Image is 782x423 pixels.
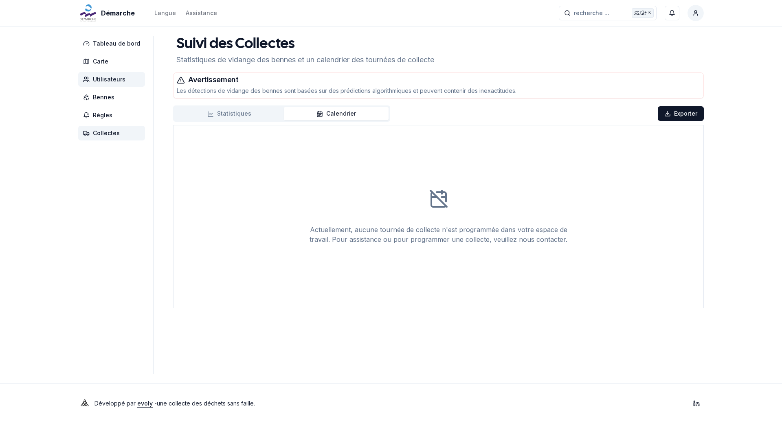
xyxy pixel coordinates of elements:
[93,93,114,101] span: Bennes
[78,90,148,105] a: Bennes
[78,108,148,123] a: Règles
[154,8,176,18] button: Langue
[93,57,108,66] span: Carte
[78,126,148,140] a: Collectes
[176,54,434,66] p: Statistiques de vidange des bennes et un calendrier des tournées de collecte
[93,75,125,83] span: Utilisateurs
[559,6,657,20] button: recherche ...Ctrl+K
[176,36,434,53] h1: Suivi des Collectes
[186,8,217,18] a: Assistance
[93,111,112,119] span: Règles
[78,36,148,51] a: Tableau de bord
[78,3,98,23] img: Démarche Logo
[175,107,284,120] button: Statistiques
[574,9,609,17] span: recherche ...
[177,76,700,84] h3: Avertissement
[78,72,148,87] a: Utilisateurs
[154,9,176,17] div: Langue
[137,400,153,407] a: evoly
[658,106,704,121] button: Exporter
[94,398,255,409] p: Développé par - une collecte des déchets sans faille .
[302,225,576,244] div: Actuellement, aucune tournée de collecte n'est programmée dans votre espace de travail. Pour assi...
[78,54,148,69] a: Carte
[284,107,389,120] button: Calendrier
[93,39,140,48] span: Tableau de bord
[78,397,91,410] img: Evoly Logo
[101,8,135,18] span: Démarche
[177,87,700,95] p: Les détections de vidange des bennes sont basées sur des prédictions algorithmiques et peuvent co...
[78,8,138,18] a: Démarche
[93,129,120,137] span: Collectes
